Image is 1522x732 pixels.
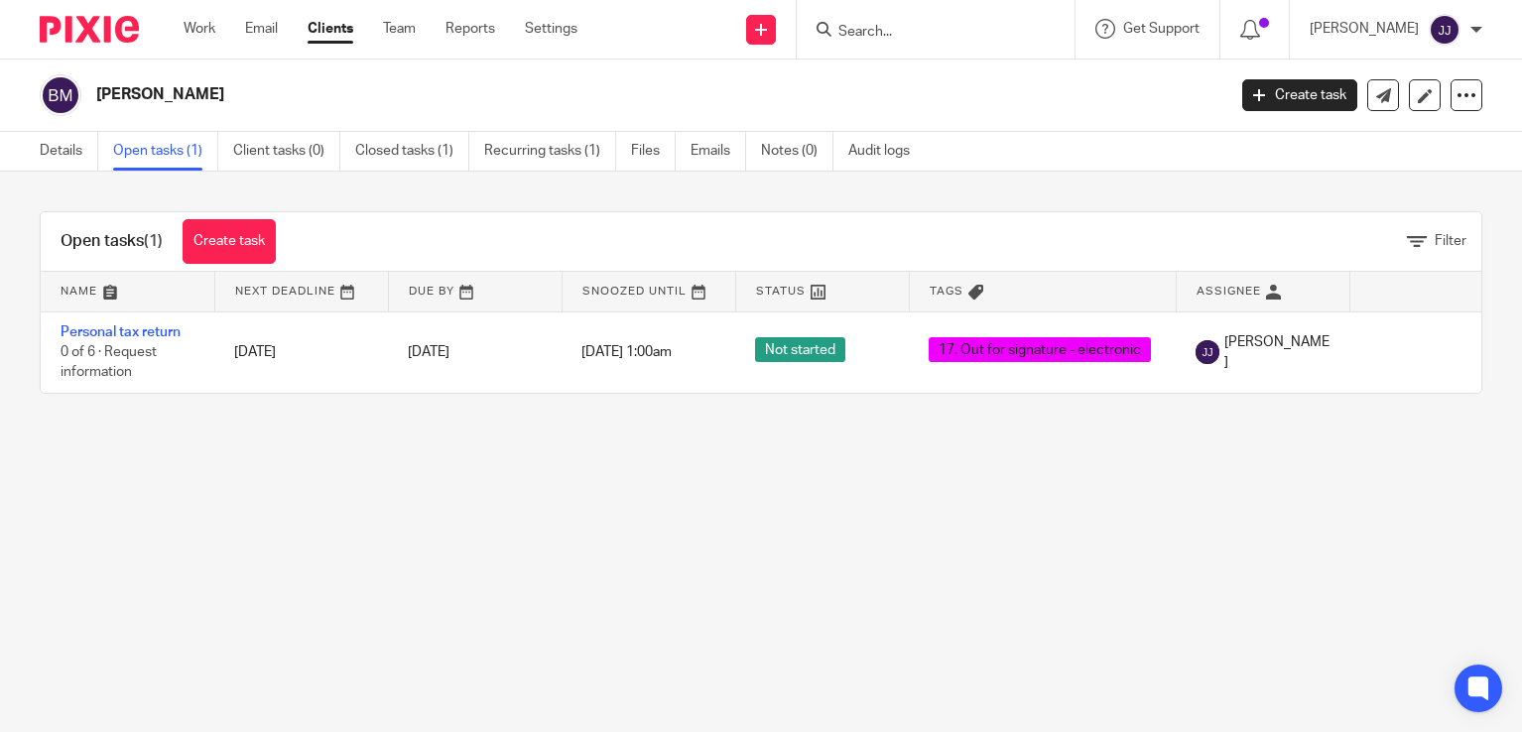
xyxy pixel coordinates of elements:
a: Audit logs [848,132,925,171]
span: [DATE] [408,345,449,359]
a: Create task [1242,79,1357,111]
span: Filter [1435,234,1466,248]
a: Clients [308,19,353,39]
span: Not started [755,337,845,362]
img: svg%3E [1196,340,1219,364]
a: Work [184,19,215,39]
span: Tags [930,286,963,297]
span: [PERSON_NAME] [1224,332,1330,373]
a: Details [40,132,98,171]
a: Reports [445,19,495,39]
a: Team [383,19,416,39]
img: svg%3E [40,74,81,116]
span: Get Support [1123,22,1200,36]
h2: [PERSON_NAME] [96,84,989,105]
span: (1) [144,233,163,249]
td: [DATE] [214,311,388,393]
a: Files [631,132,676,171]
span: 0 of 6 · Request information [61,345,157,380]
a: Open tasks (1) [113,132,218,171]
img: Pixie [40,16,139,43]
a: Create task [183,219,276,264]
img: svg%3E [1429,14,1460,46]
a: Recurring tasks (1) [484,132,616,171]
h1: Open tasks [61,231,163,252]
a: Notes (0) [761,132,833,171]
a: Emails [691,132,746,171]
span: Snoozed Until [582,286,687,297]
a: Client tasks (0) [233,132,340,171]
a: Email [245,19,278,39]
span: [DATE] 1:00am [581,345,672,359]
a: Personal tax return [61,325,181,339]
a: Closed tasks (1) [355,132,469,171]
p: [PERSON_NAME] [1310,19,1419,39]
a: Settings [525,19,577,39]
input: Search [836,24,1015,42]
span: 17. Out for signature - electronic [929,337,1151,362]
span: Status [756,286,806,297]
